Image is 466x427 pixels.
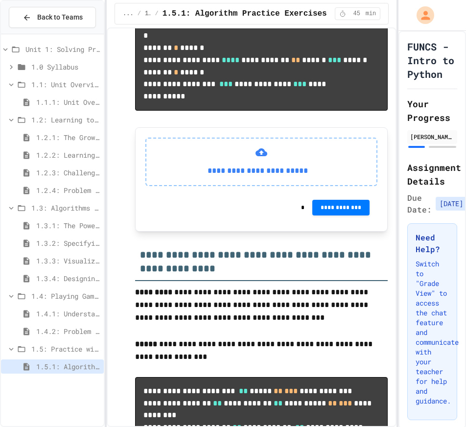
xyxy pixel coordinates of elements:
p: Switch to "Grade View" to access the chat feature and communicate with your teacher for help and ... [416,259,449,406]
span: 1.4.2: Problem Solving Reflection [36,326,100,336]
span: 1.3.4: Designing Flowcharts [36,273,100,284]
span: 1.5: Practice with Algorithms [145,10,151,18]
span: 1.2.1: The Growth Mindset [36,132,100,142]
span: 1.5.1: Algorithm Practice Exercises [163,8,327,20]
span: 1.3: Algorithms - from Pseudocode to Flowcharts [31,203,100,213]
span: Unit 1: Solving Problems in Computer Science [25,44,100,54]
span: 1.5: Practice with Algorithms [31,344,100,354]
span: / [155,10,158,18]
span: 1.4: Playing Games [31,291,100,301]
div: [PERSON_NAME] [410,132,454,141]
span: 1.5.1: Algorithm Practice Exercises [36,361,100,372]
span: 1.2.2: Learning to Solve Hard Problems [36,150,100,160]
span: 1.3.2: Specifying Ideas with Pseudocode [36,238,100,248]
span: Due Date: [407,192,432,215]
span: 1.2.3: Challenge Problem - The Bridge [36,167,100,178]
span: 45 [349,10,365,18]
h2: Your Progress [407,97,457,124]
span: 1.2: Learning to Solve Hard Problems [31,115,100,125]
span: 1.4.1: Understanding Games with Flowcharts [36,308,100,319]
h1: FUNCS - Intro to Python [407,40,457,81]
span: Back to Teams [37,12,83,23]
span: ... [123,10,134,18]
span: 1.1: Unit Overview [31,79,100,90]
h2: Assignment Details [407,161,457,188]
span: 1.2.4: Problem Solving Practice [36,185,100,195]
h3: Need Help? [416,232,449,255]
span: min [366,10,376,18]
button: Back to Teams [9,7,96,28]
div: My Account [406,4,437,26]
span: 1.3.3: Visualizing Logic with Flowcharts [36,256,100,266]
span: 1.3.1: The Power of Algorithms [36,220,100,231]
span: 1.1.1: Unit Overview [36,97,100,107]
span: / [138,10,141,18]
span: 1.0 Syllabus [31,62,100,72]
